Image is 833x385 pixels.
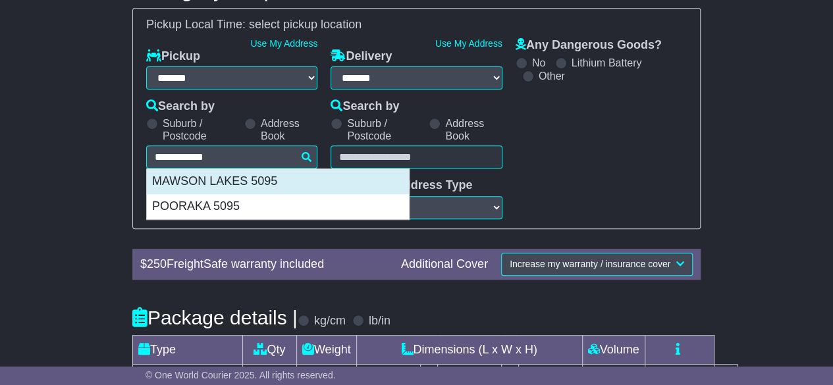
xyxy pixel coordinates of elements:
[347,117,422,142] label: Suburb / Postcode
[582,336,645,365] td: Volume
[261,117,317,142] label: Address Book
[146,99,215,114] label: Search by
[435,38,502,49] a: Use My Address
[249,18,362,31] span: select pickup location
[147,169,409,194] div: MAWSON LAKES 5095
[572,57,642,69] label: Lithium Battery
[539,70,565,82] label: Other
[242,336,296,365] td: Qty
[250,38,317,49] a: Use My Address
[132,336,242,365] td: Type
[140,18,693,32] div: Pickup Local Time:
[314,314,346,328] label: kg/cm
[147,194,409,219] div: POORAKA 5095
[163,117,238,142] label: Suburb / Postcode
[445,117,502,142] label: Address Book
[296,336,356,365] td: Weight
[510,259,670,269] span: Increase my warranty / insurance cover
[516,38,662,53] label: Any Dangerous Goods?
[331,99,399,114] label: Search by
[147,257,167,270] span: 250
[132,307,298,328] h4: Package details |
[146,370,336,380] span: © One World Courier 2025. All rights reserved.
[369,314,390,328] label: lb/in
[134,257,394,272] div: $ FreightSafe warranty included
[146,49,200,64] label: Pickup
[394,257,495,272] div: Additional Cover
[356,336,582,365] td: Dimensions (L x W x H)
[331,49,392,64] label: Delivery
[532,57,545,69] label: No
[501,253,693,276] button: Increase my warranty / insurance cover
